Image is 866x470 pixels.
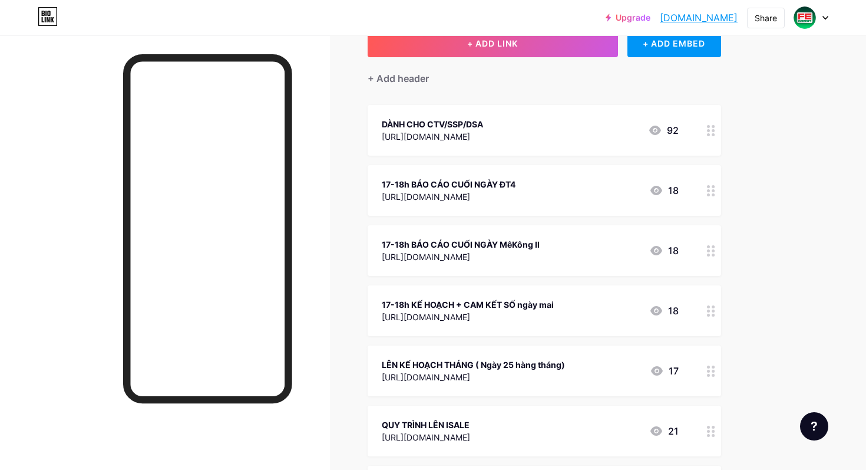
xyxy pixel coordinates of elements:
div: [URL][DOMAIN_NAME] [382,311,554,323]
div: + Add header [368,71,429,86]
div: 17 [650,364,679,378]
a: Upgrade [606,13,650,22]
div: [URL][DOMAIN_NAME] [382,371,565,383]
button: + ADD LINK [368,29,618,57]
span: + ADD LINK [467,38,518,48]
div: 18 [649,244,679,258]
div: 17-18h BÁO CÁO CUỐI NGÀY ĐT4 [382,178,515,190]
div: 17-18h BÁO CÁO CUỐI NGÀY MêKông II [382,238,540,251]
div: Share [755,12,777,24]
div: DÀNH CHO CTV/SSP/DSA [382,118,483,130]
div: LÊN KẾ HOẠCH THÁNG ( Ngày 25 hàng tháng) [382,359,565,371]
div: 18 [649,304,679,318]
div: 92 [648,123,679,137]
div: 18 [649,183,679,198]
img: dt4 [794,6,816,29]
div: [URL][DOMAIN_NAME] [382,251,540,263]
div: 17-18h KẾ HOẠCH + CAM KẾT SỐ ngày mai [382,298,554,311]
div: [URL][DOMAIN_NAME] [382,431,470,443]
a: [DOMAIN_NAME] [660,11,738,25]
div: [URL][DOMAIN_NAME] [382,190,515,203]
div: QUY TRÌNH LÊN ISALE [382,419,470,431]
div: + ADD EMBED [627,29,721,57]
div: [URL][DOMAIN_NAME] [382,130,483,143]
div: 21 [649,424,679,438]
